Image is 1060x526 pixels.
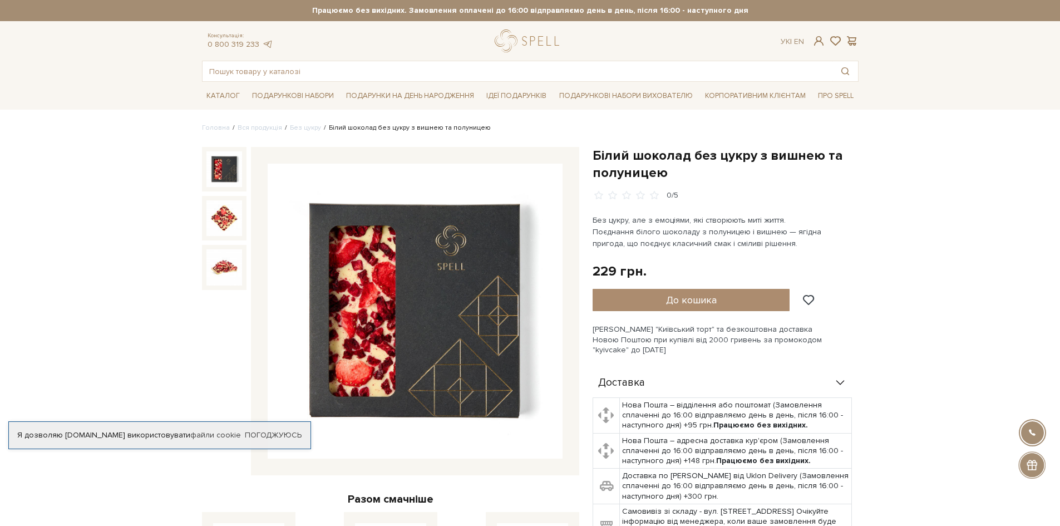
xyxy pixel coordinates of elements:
a: Каталог [202,87,244,105]
div: Ук [781,37,804,47]
a: файли cookie [190,430,241,440]
input: Пошук товару у каталозі [203,61,832,81]
div: Разом смачніше [202,492,579,507]
span: | [790,37,792,46]
b: Працюємо без вихідних. [713,420,808,430]
div: [PERSON_NAME] "Київський торт" та безкоштовна доставка Новою Поштою при купівлі від 2000 гривень ... [593,325,859,355]
img: Білий шоколад без цукру з вишнею та полуницею [206,151,242,187]
img: Білий шоколад без цукру з вишнею та полуницею [268,164,563,459]
li: Білий шоколад без цукру з вишнею та полуницею [321,123,491,133]
a: Про Spell [814,87,858,105]
img: Білий шоколад без цукру з вишнею та полуницею [206,200,242,236]
a: En [794,37,804,46]
h1: Білий шоколад без цукру з вишнею та полуницею [593,147,859,181]
a: Подарункові набори вихователю [555,86,697,105]
button: До кошика [593,289,790,311]
a: Головна [202,124,230,132]
a: Ідеї подарунків [482,87,551,105]
a: Вся продукція [238,124,282,132]
b: Працюємо без вихідних. [716,456,811,465]
a: Подарунки на День народження [342,87,479,105]
span: Без цукру, але з емоціями, які створюють миті життя. [593,215,786,225]
span: До кошика [666,294,717,306]
span: Поєднання білого шоколаду з полуницею і вишнею — ягідна пригода, що поєднує класичний смак і сміл... [593,227,824,248]
button: Пошук товару у каталозі [832,61,858,81]
strong: Працюємо без вихідних. Замовлення оплачені до 16:00 відправляємо день в день, після 16:00 - насту... [202,6,859,16]
span: Консультація: [208,32,273,40]
a: telegram [262,40,273,49]
a: Без цукру [290,124,321,132]
div: 229 грн. [593,263,647,280]
td: Доставка по [PERSON_NAME] від Uklon Delivery (Замовлення сплаченні до 16:00 відправляємо день в д... [620,469,852,504]
div: Я дозволяю [DOMAIN_NAME] використовувати [9,430,310,440]
a: Погоджуюсь [245,430,302,440]
span: Доставка [598,378,645,388]
td: Нова Пошта – адресна доставка кур'єром (Замовлення сплаченні до 16:00 відправляємо день в день, п... [620,433,852,469]
a: Корпоративним клієнтам [701,86,810,105]
a: 0 800 319 233 [208,40,259,49]
a: logo [495,30,564,52]
a: Подарункові набори [248,87,338,105]
div: 0/5 [667,190,678,201]
td: Нова Пошта – відділення або поштомат (Замовлення сплаченні до 16:00 відправляємо день в день, піс... [620,398,852,434]
img: Білий шоколад без цукру з вишнею та полуницею [206,249,242,285]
